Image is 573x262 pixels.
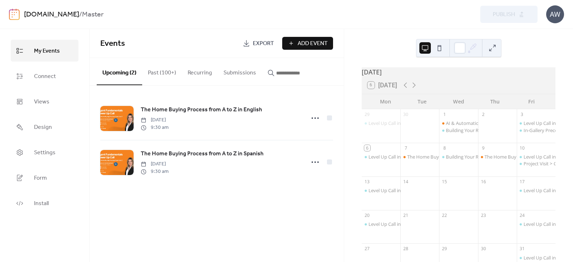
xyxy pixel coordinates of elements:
div: In-Gallery Preconstruction Sales Training [517,127,555,134]
div: The Home Buying Process from A to Z in English [400,154,439,160]
b: / [79,8,82,21]
div: 14 [403,179,409,185]
span: The Home Buying Process from A to Z in English [141,106,262,114]
div: 29 [442,246,448,252]
div: The Home Buying Process from A to Z in Spanish [478,154,517,160]
div: 24 [519,212,525,218]
div: Building Your Real Estate Business Plan in English [446,127,550,134]
div: 30 [403,111,409,117]
div: Building Your Real Estate Business Plan in English [439,127,478,134]
div: 1 [442,111,448,117]
div: 27 [364,246,370,252]
div: The Home Buying Process from A to Z in English [407,154,509,160]
div: Level Up Call in Spanish [362,120,400,126]
div: Thu [477,94,513,109]
div: 8 [442,145,448,151]
div: 3 [519,111,525,117]
span: [DATE] [141,116,169,124]
span: Views [34,96,49,107]
div: Mon [367,94,404,109]
div: 23 [480,212,486,218]
div: 15 [442,179,448,185]
div: Level Up Call in Spanish [362,187,400,194]
a: Design [11,116,78,138]
div: Level Up Call in English [517,187,555,194]
div: Level Up Call in English [524,120,572,126]
a: Views [11,91,78,112]
a: Settings [11,141,78,163]
div: 28 [403,246,409,252]
div: AI & Automation in Real Estate: Tools for Modern Agents [439,120,478,126]
span: Connect [34,71,56,82]
button: Add Event [282,37,333,50]
div: 20 [364,212,370,218]
a: My Events [11,40,78,62]
span: The Home Buying Process from A to Z in Spanish [141,150,264,158]
span: Form [34,173,47,184]
span: 9:30 am [141,168,169,175]
div: 9 [480,145,486,151]
div: Fri [513,94,550,109]
div: Level Up Call in English [524,187,572,194]
div: Level Up Call in Spanish [362,221,400,227]
div: Level Up Call in English [524,254,572,261]
span: Export [253,39,274,48]
div: 6 [364,145,370,151]
div: Level Up Call in English [524,154,572,160]
div: 21 [403,212,409,218]
div: 16 [480,179,486,185]
a: The Home Buying Process from A to Z in Spanish [141,149,264,159]
span: Add Event [298,39,328,48]
div: 31 [519,246,525,252]
span: Design [34,122,52,133]
a: Connect [11,65,78,87]
div: 30 [480,246,486,252]
img: logo [9,9,20,20]
div: 13 [364,179,370,185]
div: 2 [480,111,486,117]
div: Building Your Real Estate Business Plan in Spanish [446,154,552,160]
div: Level Up Call in Spanish [362,154,400,160]
span: 9:30 am [141,124,169,131]
button: Past (100+) [142,58,182,84]
span: [DATE] [141,160,169,168]
div: AW [546,5,564,23]
span: My Events [34,45,60,57]
a: The Home Buying Process from A to Z in English [141,105,262,115]
div: Level Up Call in English [517,154,555,160]
a: Install [11,192,78,214]
div: 10 [519,145,525,151]
a: [DOMAIN_NAME] [24,8,79,21]
div: Tue [404,94,440,109]
div: 17 [519,179,525,185]
a: Form [11,167,78,189]
div: Level Up Call in English [524,221,572,227]
div: Level Up Call in Spanish [369,120,419,126]
div: Level Up Call in English [517,120,555,126]
span: Install [34,198,49,209]
button: Recurring [182,58,218,84]
span: Events [100,36,125,52]
div: 7 [403,145,409,151]
div: Level Up Call in English [517,221,555,227]
div: [DATE] [362,67,555,77]
div: Level Up Call in Spanish [369,154,419,160]
button: Submissions [218,58,262,84]
div: 29 [364,111,370,117]
div: Level Up Call in Spanish [369,187,419,194]
span: Settings [34,147,56,158]
b: Master [82,8,103,21]
div: 22 [442,212,448,218]
div: Wed [440,94,477,109]
div: Project Visit > Continuum Club & Residences [517,160,555,167]
div: AI & Automation in Real Estate: Tools for Modern Agents [446,120,566,126]
button: Upcoming (2) [97,58,142,85]
a: Export [237,37,279,50]
div: Level Up Call in English [517,254,555,261]
div: Building Your Real Estate Business Plan in Spanish [439,154,478,160]
div: Level Up Call in Spanish [369,221,419,227]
